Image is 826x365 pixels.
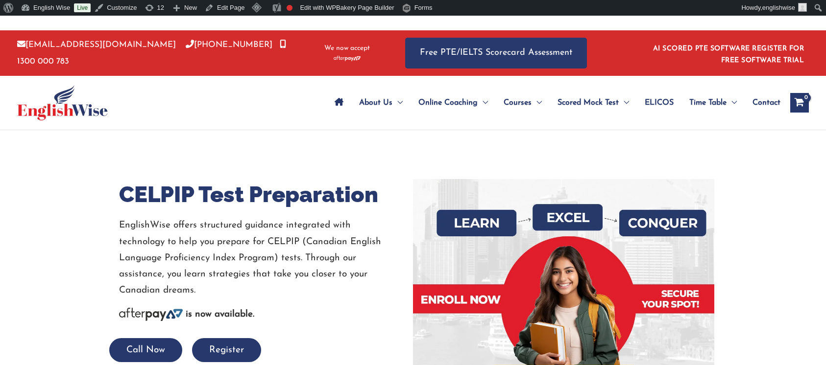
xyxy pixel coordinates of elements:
a: Call Now [109,345,182,355]
button: Call Now [109,338,182,362]
a: CoursesMenu Toggle [496,86,550,120]
a: Live [74,3,91,12]
h1: CELPIP Test Preparation [119,179,406,210]
span: Scored Mock Test [558,86,619,120]
img: ashok kumar [798,3,807,12]
a: Contact [745,86,780,120]
a: Free PTE/IELTS Scorecard Assessment [405,38,587,68]
a: ELICOS [637,86,681,120]
a: [EMAIL_ADDRESS][DOMAIN_NAME] [17,41,176,49]
button: Register [192,338,261,362]
div: Focus keyphrase not set [287,5,292,11]
span: englishwise [762,4,795,11]
nav: Site Navigation: Main Menu [327,86,780,120]
a: Register [192,345,261,355]
a: Online CoachingMenu Toggle [411,86,496,120]
b: is now available. [186,310,254,319]
a: Time TableMenu Toggle [681,86,745,120]
span: Courses [504,86,532,120]
span: We now accept [324,44,370,53]
span: Menu Toggle [727,86,737,120]
span: Time Table [689,86,727,120]
a: Scored Mock TestMenu Toggle [550,86,637,120]
a: [PHONE_NUMBER] [186,41,272,49]
span: ELICOS [645,86,674,120]
a: AI SCORED PTE SOFTWARE REGISTER FOR FREE SOFTWARE TRIAL [653,45,804,64]
span: Menu Toggle [392,86,403,120]
img: cropped-ew-logo [17,85,108,120]
span: Menu Toggle [532,86,542,120]
a: About UsMenu Toggle [351,86,411,120]
span: Menu Toggle [478,86,488,120]
span: Contact [753,86,780,120]
span: Menu Toggle [619,86,629,120]
span: Online Coaching [418,86,478,120]
span: About Us [359,86,392,120]
aside: Header Widget 1 [647,37,809,69]
a: View Shopping Cart, empty [790,93,809,113]
img: Afterpay-Logo [119,308,183,321]
a: 1300 000 783 [17,41,286,65]
img: Afterpay-Logo [334,56,361,61]
p: EnglishWise offers structured guidance integrated with technology to help you prepare for CELPIP ... [119,217,406,298]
